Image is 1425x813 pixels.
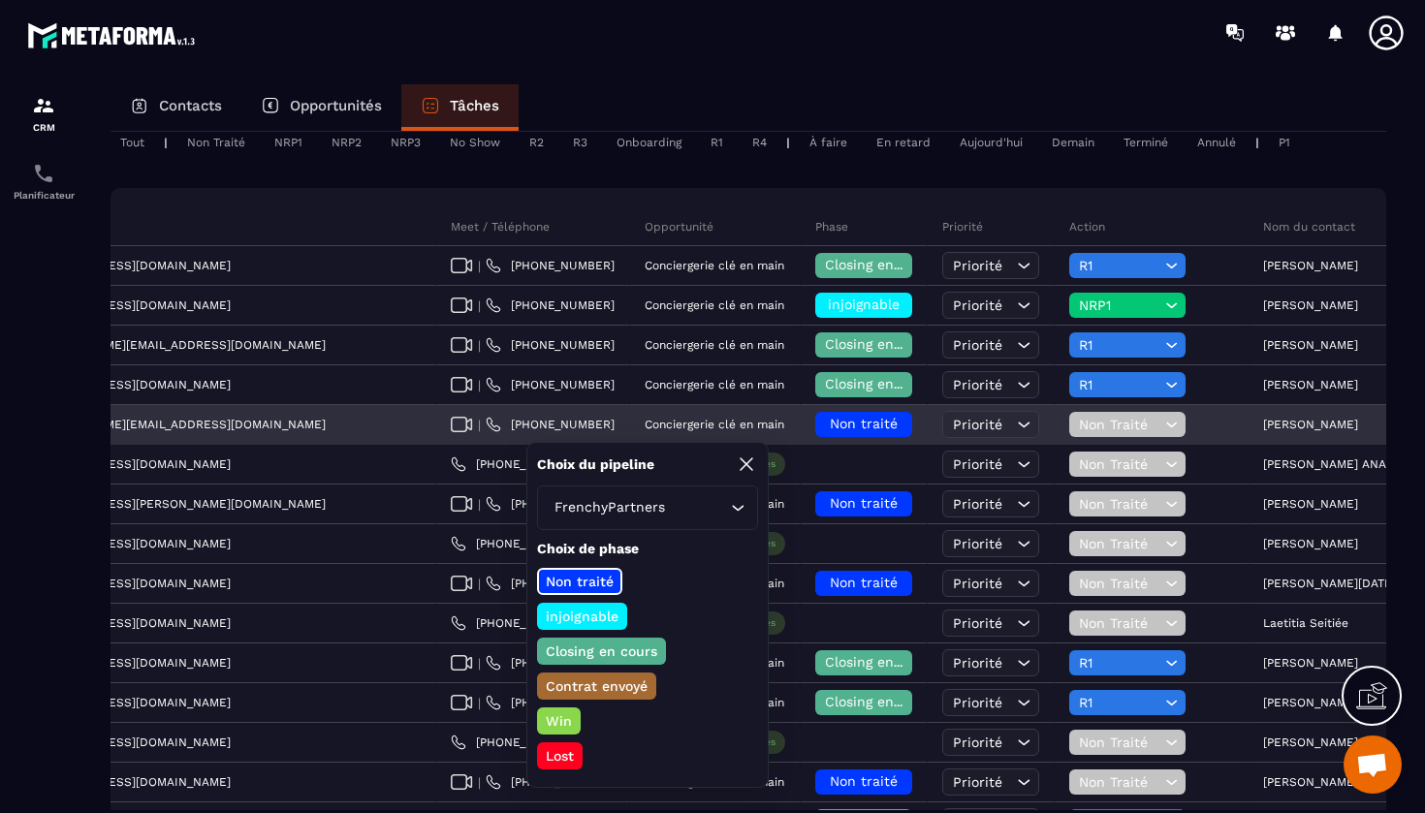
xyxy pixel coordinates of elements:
[1079,417,1160,432] span: Non Traité
[159,97,222,114] p: Contacts
[451,536,580,551] a: [PHONE_NUMBER]
[953,536,1002,551] span: Priorité
[32,162,55,185] img: scheduler
[1263,656,1358,670] p: [PERSON_NAME]
[322,131,371,154] div: NRP2
[5,79,82,147] a: formationformationCRM
[953,774,1002,790] span: Priorité
[5,147,82,215] a: schedulerschedulerPlanificateur
[825,694,935,709] span: Closing en cours
[669,497,726,518] input: Search for option
[830,773,898,789] span: Non traité
[1263,577,1396,590] p: [PERSON_NAME][DATE]
[486,496,615,512] a: [PHONE_NUMBER]
[867,131,940,154] div: En retard
[486,258,615,273] a: [PHONE_NUMBER]
[1255,136,1259,149] p: |
[1263,338,1358,352] p: [PERSON_NAME]
[401,84,519,131] a: Tâches
[953,456,1002,472] span: Priorité
[953,377,1002,392] span: Priorité
[451,219,550,235] p: Meet / Téléphone
[786,136,790,149] p: |
[478,298,481,313] span: |
[1079,576,1160,591] span: Non Traité
[1079,615,1160,631] span: Non Traité
[1079,655,1160,671] span: R1
[486,655,615,671] a: [PHONE_NUMBER]
[953,655,1002,671] span: Priorité
[1263,457,1404,471] p: [PERSON_NAME] ANAMA
[450,97,499,114] p: Tâches
[825,257,935,272] span: Closing en cours
[645,418,784,431] p: Conciergerie clé en main
[478,577,481,591] span: |
[451,735,580,750] a: [PHONE_NUMBER]
[32,94,55,117] img: formation
[1079,297,1160,313] span: NRP1
[486,377,615,392] a: [PHONE_NUMBER]
[645,378,784,391] p: Conciergerie clé en main
[543,607,621,626] p: injoignable
[241,84,401,131] a: Opportunités
[164,136,168,149] p: |
[1263,259,1358,272] p: [PERSON_NAME]
[486,417,615,432] a: [PHONE_NUMBER]
[520,131,554,154] div: R2
[478,259,481,273] span: |
[645,259,784,272] p: Conciergerie clé en main
[5,122,82,133] p: CRM
[543,711,575,731] p: Win
[953,576,1002,591] span: Priorité
[478,338,481,353] span: |
[1187,131,1246,154] div: Annulé
[177,131,255,154] div: Non Traité
[1069,219,1105,235] p: Action
[543,572,617,591] p: Non traité
[953,337,1002,353] span: Priorité
[1079,695,1160,710] span: R1
[800,131,857,154] div: À faire
[486,297,615,313] a: [PHONE_NUMBER]
[543,746,577,766] p: Lost
[645,219,713,235] p: Opportunité
[1263,537,1358,550] p: [PERSON_NAME]
[953,297,1002,313] span: Priorité
[381,131,430,154] div: NRP3
[5,190,82,201] p: Planificateur
[1042,131,1104,154] div: Demain
[743,131,776,154] div: R4
[543,676,650,696] p: Contrat envoyé
[440,131,510,154] div: No Show
[825,376,935,391] span: Closing en cours
[1079,377,1160,392] span: R1
[478,775,481,790] span: |
[953,735,1002,750] span: Priorité
[486,695,615,710] a: [PHONE_NUMBER]
[1079,536,1160,551] span: Non Traité
[828,297,900,312] span: injoignable
[645,298,784,312] p: Conciergerie clé en main
[1079,496,1160,512] span: Non Traité
[607,131,691,154] div: Onboarding
[1263,735,1358,749] p: [PERSON_NAME]
[486,576,615,591] a: [PHONE_NUMBER]
[27,17,202,53] img: logo
[451,615,580,631] a: [PHONE_NUMBER]
[953,615,1002,631] span: Priorité
[563,131,597,154] div: R3
[290,97,382,114] p: Opportunités
[550,497,669,518] span: FrenchyPartners
[942,219,983,235] p: Priorité
[953,417,1002,432] span: Priorité
[478,696,481,710] span: |
[1079,337,1160,353] span: R1
[543,641,660,661] p: Closing en cours
[537,455,654,474] p: Choix du pipeline
[1263,378,1358,391] p: [PERSON_NAME]
[1079,774,1160,790] span: Non Traité
[537,540,758,558] p: Choix de phase
[537,485,758,530] div: Search for option
[1079,735,1160,750] span: Non Traité
[1269,131,1300,154] div: P1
